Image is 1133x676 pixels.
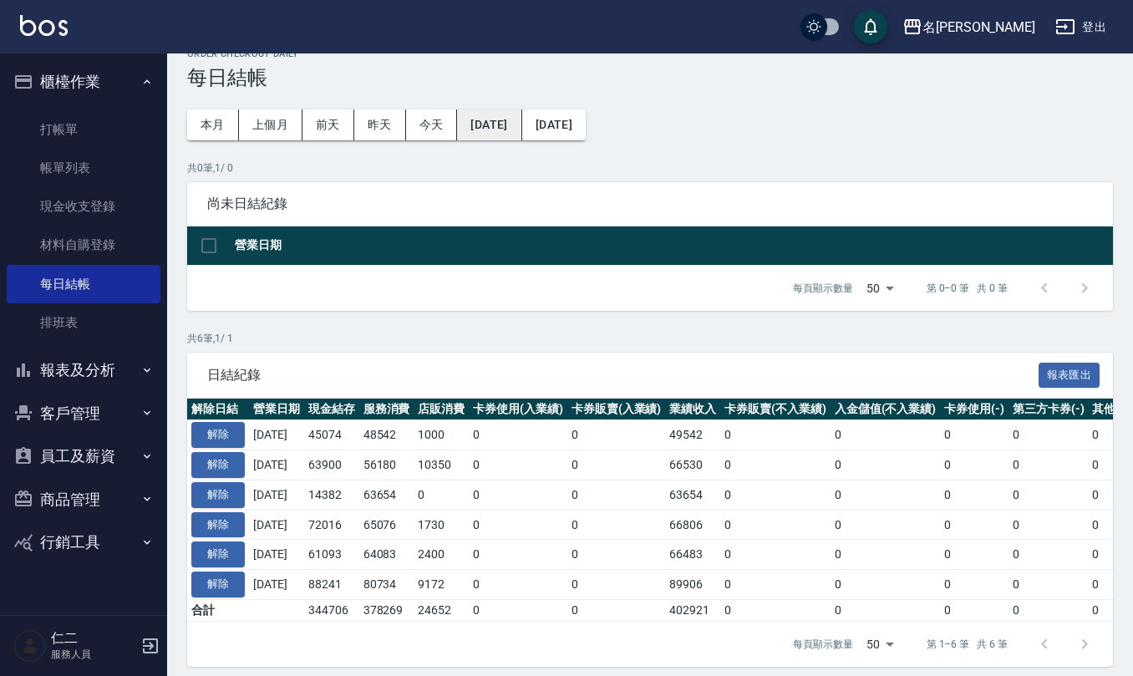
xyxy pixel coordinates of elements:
td: 0 [1009,540,1089,570]
td: 0 [940,510,1009,540]
td: 0 [1009,599,1089,621]
td: 89906 [665,570,720,600]
td: 0 [940,450,1009,480]
p: 共 6 筆, 1 / 1 [187,331,1113,346]
div: 50 [860,266,900,311]
button: save [854,10,887,43]
td: 66530 [665,450,720,480]
th: 業績收入 [665,399,720,420]
button: 行銷工具 [7,521,160,564]
button: 櫃檯作業 [7,60,160,104]
td: 1730 [414,510,469,540]
td: 0 [720,599,831,621]
td: 0 [567,599,666,621]
p: 第 0–0 筆 共 0 筆 [927,281,1008,296]
p: 每頁顯示數量 [793,281,853,296]
img: Logo [20,15,68,36]
td: 80734 [359,570,414,600]
td: [DATE] [249,570,304,600]
th: 卡券販賣(入業績) [567,399,666,420]
td: 0 [831,570,941,600]
a: 排班表 [7,303,160,342]
td: 1000 [414,420,469,450]
td: 344706 [304,599,359,621]
td: 48542 [359,420,414,450]
td: 0 [940,570,1009,600]
td: 0 [469,420,567,450]
a: 現金收支登錄 [7,187,160,226]
td: 0 [720,450,831,480]
td: 0 [831,510,941,540]
th: 營業日期 [231,226,1113,266]
td: 63654 [359,480,414,510]
th: 入金儲值(不入業績) [831,399,941,420]
td: 0 [567,420,666,450]
td: [DATE] [249,510,304,540]
td: 0 [567,450,666,480]
button: 解除 [191,541,245,567]
button: 報表匯出 [1039,363,1100,389]
td: 0 [469,480,567,510]
th: 第三方卡券(-) [1009,399,1089,420]
td: 0 [567,570,666,600]
td: 0 [720,570,831,600]
td: 66483 [665,540,720,570]
button: 本月 [187,109,239,140]
td: 402921 [665,599,720,621]
td: 0 [469,540,567,570]
h3: 每日結帳 [187,66,1113,89]
th: 解除日結 [187,399,249,420]
td: 0 [469,599,567,621]
a: 報表匯出 [1039,366,1100,382]
td: [DATE] [249,450,304,480]
button: [DATE] [457,109,521,140]
td: 0 [469,450,567,480]
td: 63900 [304,450,359,480]
span: 尚未日結紀錄 [207,196,1093,212]
button: 解除 [191,422,245,448]
td: 0 [831,480,941,510]
td: 0 [720,540,831,570]
td: 0 [831,450,941,480]
td: 0 [469,510,567,540]
button: [DATE] [522,109,586,140]
div: 名[PERSON_NAME] [922,17,1035,38]
td: 0 [831,599,941,621]
td: 0 [831,540,941,570]
td: 45074 [304,420,359,450]
td: 0 [567,510,666,540]
td: 合計 [187,599,249,621]
th: 卡券販賣(不入業績) [720,399,831,420]
td: 65076 [359,510,414,540]
button: 今天 [406,109,458,140]
h5: 仁二 [51,630,136,647]
td: 64083 [359,540,414,570]
td: [DATE] [249,420,304,450]
p: 第 1–6 筆 共 6 筆 [927,637,1008,652]
td: 9172 [414,570,469,600]
td: 0 [940,480,1009,510]
td: 0 [940,599,1009,621]
button: 上個月 [239,109,302,140]
td: [DATE] [249,540,304,570]
button: 報表及分析 [7,348,160,392]
td: 72016 [304,510,359,540]
td: 0 [1009,450,1089,480]
th: 現金結存 [304,399,359,420]
td: 0 [1009,510,1089,540]
td: 0 [940,420,1009,450]
td: 24652 [414,599,469,621]
td: 0 [469,570,567,600]
a: 材料自購登錄 [7,226,160,264]
a: 每日結帳 [7,265,160,303]
td: 56180 [359,450,414,480]
button: 商品管理 [7,478,160,521]
th: 卡券使用(入業績) [469,399,567,420]
button: 登出 [1049,12,1113,43]
h2: Order checkout daily [187,48,1113,59]
td: 0 [720,420,831,450]
td: 66806 [665,510,720,540]
td: 0 [720,480,831,510]
td: 0 [567,480,666,510]
td: 0 [940,540,1009,570]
